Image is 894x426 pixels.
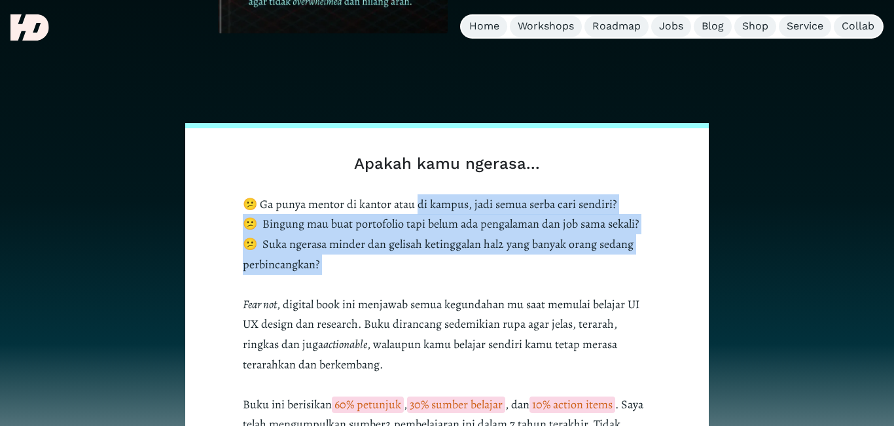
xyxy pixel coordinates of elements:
div: Shop [742,20,768,33]
div: Home [469,20,499,33]
div: Roadmap [592,20,641,33]
div: Collab [842,20,874,33]
a: Home [461,16,507,37]
span: 10% action items [529,397,615,413]
a: Jobs [651,16,691,37]
a: Roadmap [584,16,649,37]
div: Service [787,20,823,33]
div: Blog [702,20,724,33]
em: actionable [323,336,367,352]
div: Workshops [518,20,574,33]
div: Jobs [659,20,683,33]
h2: Apakah kamu ngerasa... [243,154,651,173]
span: 60% petunjuk [332,397,404,413]
a: Collab [834,16,882,37]
a: Shop [734,16,776,37]
em: Fear not [243,296,277,312]
a: Blog [694,16,732,37]
a: Service [779,16,831,37]
span: 30% sumber belajar [407,397,505,413]
a: Workshops [510,16,582,37]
